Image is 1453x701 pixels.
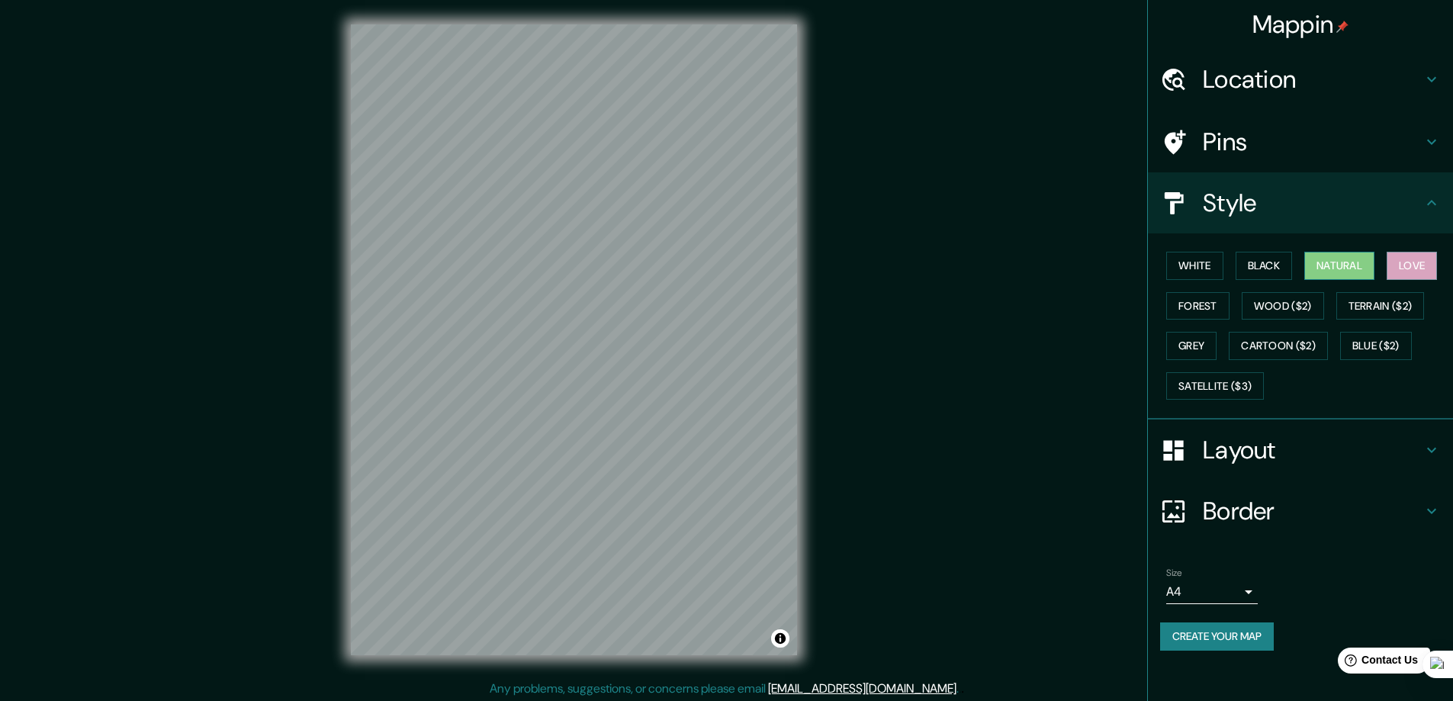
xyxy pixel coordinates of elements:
h4: Style [1203,188,1422,218]
button: White [1166,252,1223,280]
label: Size [1166,567,1182,580]
button: Blue ($2) [1340,332,1412,360]
p: Any problems, suggestions, or concerns please email . [490,680,959,698]
div: Border [1148,481,1453,542]
div: Layout [1148,420,1453,481]
div: Pins [1148,111,1453,172]
h4: Location [1203,64,1422,95]
h4: Pins [1203,127,1422,157]
iframe: Help widget launcher [1317,642,1436,684]
button: Create your map [1160,622,1274,651]
h4: Mappin [1252,9,1349,40]
canvas: Map [351,24,797,655]
button: Natural [1304,252,1374,280]
h4: Border [1203,496,1422,526]
button: Terrain ($2) [1336,292,1425,320]
img: pin-icon.png [1336,21,1349,33]
div: Style [1148,172,1453,233]
button: Grey [1166,332,1217,360]
button: Forest [1166,292,1230,320]
button: Wood ($2) [1242,292,1324,320]
button: Toggle attribution [771,629,789,648]
div: A4 [1166,580,1258,604]
button: Black [1236,252,1293,280]
a: [EMAIL_ADDRESS][DOMAIN_NAME] [768,680,956,696]
div: . [959,680,961,698]
button: Satellite ($3) [1166,372,1264,400]
button: Cartoon ($2) [1229,332,1328,360]
button: Love [1387,252,1437,280]
div: Location [1148,49,1453,110]
h4: Layout [1203,435,1422,465]
div: . [961,680,964,698]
